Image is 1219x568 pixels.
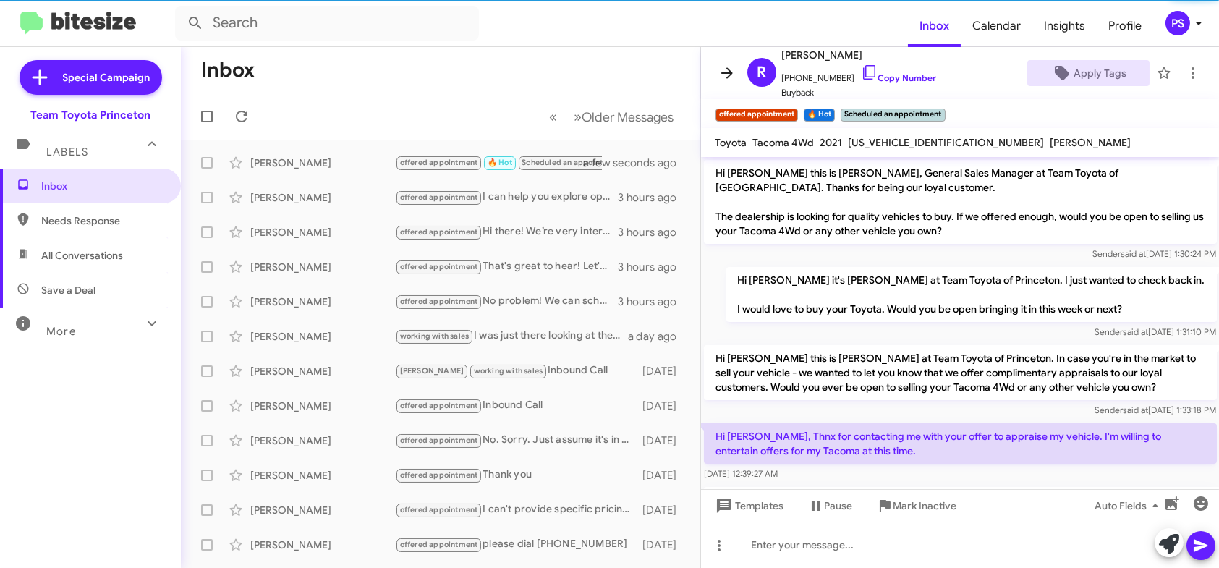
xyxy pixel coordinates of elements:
div: [DATE] [640,468,689,483]
div: No problem! We can schedule your appointment for the week of [DATE]. What day works best for you? [395,293,618,310]
button: Pause [796,493,865,519]
div: Hi there! We’re very interested in buying quality vehicles like your Prius Prime. Would you be op... [395,224,618,240]
p: Hi [PERSON_NAME] this is [PERSON_NAME] at Team Toyota of Princeton. In case you're in the market ... [704,345,1217,400]
p: Hi [PERSON_NAME], Thnx for contacting me with your offer to appraise my vehicle. I'm willing to e... [704,423,1217,464]
span: R [757,61,766,84]
span: 🔥 Hot [488,158,512,167]
div: [DATE] [640,538,689,552]
span: working with sales [474,366,543,376]
div: Team Toyota Princeton [30,108,150,122]
div: [DATE] [640,503,689,517]
a: Special Campaign [20,60,162,95]
span: Templates [713,493,784,519]
div: [PERSON_NAME] [250,329,395,344]
button: Next [566,102,683,132]
span: Buyback [782,85,937,100]
span: offered appointment [400,436,478,445]
div: 3 hours ago [618,260,688,274]
span: offered appointment [400,505,478,514]
div: Great! We will see you then! [395,154,602,171]
div: [PERSON_NAME] [250,225,395,240]
span: said at [1123,404,1148,415]
div: a day ago [628,329,689,344]
div: [PERSON_NAME] [250,364,395,378]
button: Templates [701,493,796,519]
button: Auto Fields [1083,493,1176,519]
button: Previous [541,102,566,132]
div: No. Sorry. Just assume it's in excellent shape because it is. [395,432,640,449]
span: [DATE] 12:39:27 AM [704,468,778,479]
span: Mark Inactive [893,493,957,519]
span: offered appointment [400,227,478,237]
button: Mark Inactive [865,493,969,519]
div: [PERSON_NAME] [250,503,395,517]
a: Copy Number [861,72,937,83]
a: Profile [1097,5,1153,47]
span: [PHONE_NUMBER] [782,64,937,85]
span: Sender [DATE] 1:31:10 PM [1095,326,1216,337]
div: [PERSON_NAME] [250,538,395,552]
button: Apply Tags [1027,60,1150,86]
span: Tacoma 4Wd [753,136,815,149]
div: [PERSON_NAME] [250,156,395,170]
span: » [574,108,582,126]
small: 🔥 Hot [804,109,835,122]
span: [PERSON_NAME] [400,366,464,376]
div: [PERSON_NAME] [250,260,395,274]
span: Labels [46,145,88,158]
span: offered appointment [400,297,478,306]
a: Inbox [908,5,961,47]
span: [PERSON_NAME] [782,46,937,64]
button: PS [1153,11,1203,35]
div: a few seconds ago [602,156,689,170]
span: Auto Fields [1095,493,1164,519]
a: Insights [1032,5,1097,47]
div: I can't provide specific pricing, but I’d love to discuss buying your Rav4 Prime. Let’s set up an... [395,501,640,518]
span: Needs Response [41,213,164,228]
p: Hi [PERSON_NAME] it's [PERSON_NAME] at Team Toyota of Princeton. I just wanted to check back in. ... [726,267,1216,322]
span: « [550,108,558,126]
div: Inbound Call [395,397,640,414]
span: Apply Tags [1074,60,1126,86]
div: That's great to hear! Let's schedule an appointment for you to bring in your vehicle so we can as... [395,258,618,275]
span: [US_VEHICLE_IDENTIFICATION_NUMBER] [849,136,1045,149]
small: Scheduled an appointment [841,109,945,122]
a: Calendar [961,5,1032,47]
div: [DATE] [640,433,689,448]
span: working with sales [400,331,470,341]
div: I can help you explore options. Let's schedule an appointment to discuss your Venza needs and fin... [395,189,618,205]
span: Scheduled an appointment [522,158,622,167]
div: 3 hours ago [618,190,688,205]
span: Sender [DATE] 1:30:24 PM [1092,248,1216,259]
span: offered appointment [400,192,478,202]
p: Hi [PERSON_NAME] this is [PERSON_NAME], General Sales Manager at Team Toyota of [GEOGRAPHIC_DATA]... [704,160,1217,244]
div: [PERSON_NAME] [250,190,395,205]
div: please dial [PHONE_NUMBER] [395,536,640,553]
nav: Page navigation example [542,102,683,132]
span: Older Messages [582,109,674,125]
div: I was just there looking at the nightshade grand highlander looking to possibly put a deposit dow... [395,328,628,344]
div: [PERSON_NAME] [250,433,395,448]
span: Save a Deal [41,283,95,297]
span: Pause [825,493,853,519]
span: offered appointment [400,158,478,167]
span: said at [1123,326,1148,337]
div: [PERSON_NAME] [250,468,395,483]
div: [DATE] [640,364,689,378]
div: [PERSON_NAME] [250,399,395,413]
span: All Conversations [41,248,123,263]
input: Search [175,6,479,41]
span: offered appointment [400,470,478,480]
h1: Inbox [201,59,255,82]
span: offered appointment [400,262,478,271]
span: said at [1121,248,1146,259]
span: Special Campaign [63,70,150,85]
span: Inbox [41,179,164,193]
div: [DATE] [640,399,689,413]
span: More [46,325,76,338]
div: [PERSON_NAME] [250,294,395,309]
